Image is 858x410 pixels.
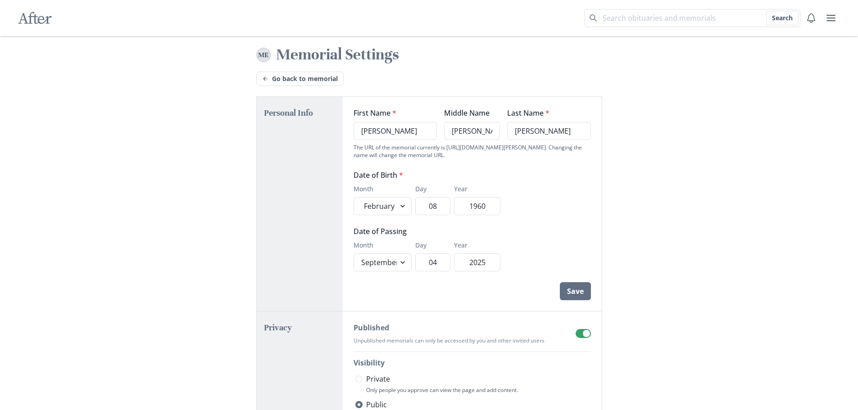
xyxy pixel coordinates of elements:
button: user menu [822,9,840,27]
button: Search [766,11,799,25]
div: ME [258,50,268,60]
label: Month [354,240,406,250]
label: Year [454,184,495,194]
label: Last Name [507,108,585,118]
label: First Name [354,108,431,118]
button: Notifications [802,9,820,27]
span: Private [366,374,390,384]
a: Go back to memorial [256,72,344,86]
label: Day [415,240,445,250]
h2: Privacy [264,322,336,333]
legend: Date of Passing [354,226,495,237]
label: Published [354,322,539,333]
span: Public [366,399,387,410]
legend: Date of Birth [354,170,495,180]
button: Save [560,282,591,300]
legend: Visibility [354,357,385,368]
h2: Personal Info [264,108,336,118]
div: The URL of the memorial currently is [URL][DOMAIN_NAME][PERSON_NAME]. Changing the name will chan... [354,144,591,159]
h1: Memorial Settings [276,45,602,64]
div: Unpublished memorials can only be accessed by you and other invited users [354,337,545,344]
label: Middle Name [444,108,495,118]
input: Search term [584,9,800,27]
label: Day [415,184,445,194]
label: Month [354,184,406,194]
label: Year [454,240,495,250]
div: Only people you approve can view the page and add content. [366,386,591,394]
